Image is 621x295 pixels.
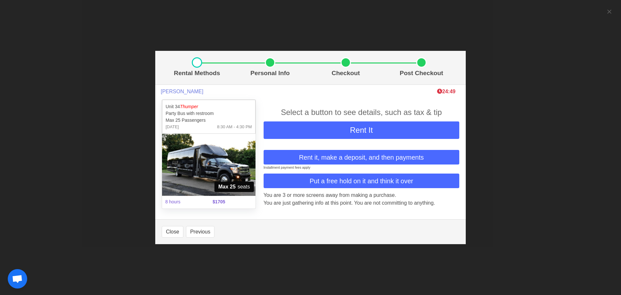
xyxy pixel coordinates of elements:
span: Rent It [350,126,373,134]
span: Put a free hold on it and think it over [310,176,413,186]
b: 24:49 [437,89,455,94]
div: Select a button to see details, such as tax & tip [264,107,459,118]
img: 34%2001.jpg [162,134,256,196]
em: Thumper [180,104,198,109]
p: You are just gathering info at this point. You are not committing to anything. [264,199,459,207]
p: Party Bus with restroom [166,110,252,117]
p: Rental Methods [164,69,230,78]
button: Previous [186,226,214,238]
p: Unit 34 [166,103,252,110]
strong: Max 25 [218,183,235,191]
button: Close [162,226,183,238]
span: Rent it, make a deposit, and then payments [299,153,424,162]
p: Personal Info [235,69,305,78]
button: Rent it, make a deposit, and then payments [264,150,459,165]
p: Max 25 Passengers [166,117,252,124]
small: Installment payment fees apply [264,165,310,169]
button: Put a free hold on it and think it over [264,174,459,188]
span: [DATE] [166,124,179,130]
span: 8:30 AM - 4:30 PM [217,124,252,130]
p: Post Checkout [386,69,457,78]
div: Open chat [8,269,27,289]
p: You are 3 or more screens away from making a purchase. [264,191,459,199]
span: seats [214,182,254,192]
span: The clock is ticking ⁠— this timer shows how long we'll hold this limo during checkout. If time r... [437,89,455,94]
p: Checkout [310,69,381,78]
button: Rent It [264,121,459,139]
span: [PERSON_NAME] [161,88,203,95]
span: 8 hours [161,195,209,209]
